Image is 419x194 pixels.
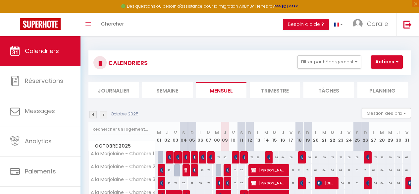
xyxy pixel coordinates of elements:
th: 08 [213,122,221,151]
abbr: M [264,130,268,136]
div: 71 [353,177,361,189]
div: 79 [204,164,213,176]
span: [PERSON_NAME] [300,151,303,163]
li: Planning [357,82,408,98]
a: ... Coralie [348,13,396,36]
abbr: S [240,130,243,136]
th: 25 [353,122,361,151]
div: 79 [163,164,171,176]
div: 79 [328,151,337,163]
div: 79 [394,151,403,163]
abbr: V [232,130,235,136]
div: 84 [394,164,403,176]
div: 75 [180,177,188,189]
abbr: L [199,130,201,136]
span: Octobre 2025 [89,141,155,151]
th: 07 [204,122,213,151]
abbr: S [182,130,185,136]
span: A la Marjolaine - Chambre 1 [90,151,154,156]
div: 84 [378,177,386,189]
div: 71 [287,164,295,176]
abbr: L [257,130,259,136]
div: 84 [403,164,411,176]
th: 15 [271,122,279,151]
th: 21 [320,122,328,151]
div: 68 [403,151,411,163]
span: [PERSON_NAME] [176,151,179,163]
abbr: J [224,130,226,136]
div: 94 [271,151,279,163]
div: 79 [171,177,180,189]
span: [PERSON_NAME] [251,177,285,189]
span: [PERSON_NAME] [184,151,187,163]
abbr: D [190,130,194,136]
abbr: D [364,130,367,136]
abbr: M [215,130,219,136]
div: 79 [337,151,345,163]
div: 79 [320,151,328,163]
div: 84 [337,177,345,189]
th: 22 [328,122,337,151]
div: 71 [353,164,361,176]
th: 05 [188,122,196,151]
th: 11 [237,122,246,151]
abbr: S [356,130,359,136]
span: [PERSON_NAME] [251,164,285,176]
abbr: V [174,130,177,136]
li: Tâches [303,82,354,98]
div: 79 [163,177,171,189]
li: Journalier [88,82,139,98]
span: [PERSON_NAME] [366,177,369,189]
span: [PERSON_NAME] [242,151,245,163]
button: Gestion des prix [362,108,411,118]
div: 71 [303,164,312,176]
div: 75 [237,164,246,176]
div: 90 [221,151,229,163]
div: 91 [295,164,303,176]
span: [PERSON_NAME] [234,151,237,163]
th: 18 [295,122,303,151]
span: [PERSON_NAME] [193,151,195,163]
span: Coralie [367,20,388,28]
span: Paiements [25,167,56,175]
th: 01 [155,122,163,151]
abbr: J [282,130,284,136]
th: 10 [229,122,237,151]
span: Aimie Le Metayer [168,151,171,163]
div: 84 [337,164,345,176]
th: 16 [279,122,287,151]
h3: CALENDRIERS [107,55,148,70]
div: 84 [312,164,320,176]
abbr: J [397,130,400,136]
button: Actions [371,55,403,69]
th: 03 [171,122,180,151]
th: 30 [394,122,403,151]
abbr: V [289,130,292,136]
div: 71 [229,177,237,189]
abbr: M [207,130,211,136]
div: 71 [229,164,237,176]
div: 89 [254,151,262,163]
abbr: V [405,130,408,136]
span: [PERSON_NAME] [184,164,187,176]
div: 71 [303,177,312,189]
abbr: M [388,130,392,136]
th: 19 [303,122,312,151]
abbr: M [157,130,161,136]
th: 27 [370,122,378,151]
span: [PERSON_NAME] [218,177,220,189]
abbr: J [340,130,342,136]
div: 84 [328,164,337,176]
p: Octobre 2025 [111,111,138,117]
div: 68 [287,151,295,163]
img: Super Booking [20,18,61,30]
div: 84 [378,164,386,176]
div: 79 [196,164,204,176]
div: 71 [361,164,370,176]
div: 84 [394,177,403,189]
span: Messages [25,107,55,115]
span: A la Marjolaine - Chambre 3 [90,177,155,182]
abbr: V [347,130,350,136]
span: Réservations [25,77,63,85]
th: 04 [180,122,188,151]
